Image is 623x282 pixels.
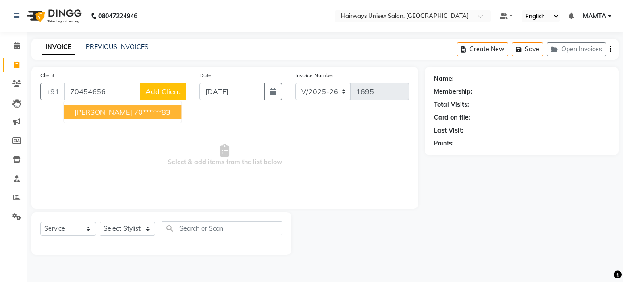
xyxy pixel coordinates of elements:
button: Create New [457,42,508,56]
div: Card on file: [434,113,470,122]
label: Client [40,71,54,79]
button: +91 [40,83,65,100]
input: Search or Scan [162,221,282,235]
label: Date [199,71,212,79]
img: logo [23,4,84,29]
div: Name: [434,74,454,83]
button: Open Invoices [547,42,606,56]
div: Last Visit: [434,126,464,135]
span: Select & add items from the list below [40,111,409,200]
span: Add Client [145,87,181,96]
div: Points: [434,139,454,148]
span: [PERSON_NAME] [75,108,132,116]
a: INVOICE [42,39,75,55]
span: MAMTA [583,12,606,21]
input: Search by Name/Mobile/Email/Code [64,83,141,100]
label: Invoice Number [295,71,334,79]
div: Membership: [434,87,473,96]
div: Total Visits: [434,100,469,109]
a: PREVIOUS INVOICES [86,43,149,51]
button: Add Client [140,83,186,100]
button: Save [512,42,543,56]
b: 08047224946 [98,4,137,29]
